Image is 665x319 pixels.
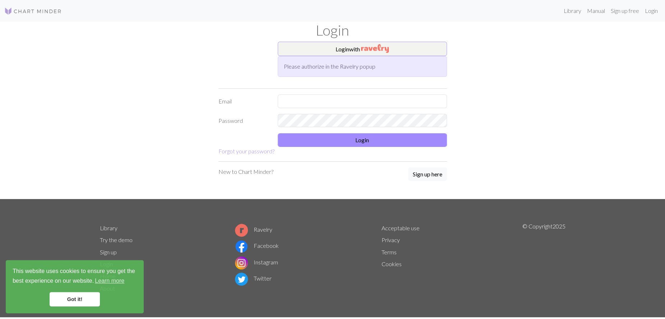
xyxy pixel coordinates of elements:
[235,275,272,282] a: Twitter
[584,4,608,18] a: Manual
[235,224,248,237] img: Ravelry logo
[214,114,273,128] label: Password
[214,94,273,108] label: Email
[408,167,447,181] button: Sign up here
[278,56,447,77] div: Please authorize in the Ravelry popup
[382,249,397,255] a: Terms
[235,226,272,233] a: Ravelry
[235,256,248,269] img: Instagram logo
[50,292,100,306] a: dismiss cookie message
[6,260,144,313] div: cookieconsent
[382,260,402,267] a: Cookies
[382,225,420,231] a: Acceptable use
[235,273,248,286] img: Twitter logo
[235,259,278,265] a: Instagram
[218,167,273,176] p: New to Chart Minder?
[94,276,125,286] a: learn more about cookies
[100,236,133,243] a: Try the demo
[96,22,570,39] h1: Login
[13,267,137,286] span: This website uses cookies to ensure you get the best experience on our website.
[278,42,447,56] button: Loginwith
[522,222,565,295] p: © Copyright 2025
[100,249,117,255] a: Sign up
[642,4,661,18] a: Login
[218,148,274,154] a: Forgot your password?
[608,4,642,18] a: Sign up free
[235,240,248,253] img: Facebook logo
[278,133,447,147] button: Login
[361,44,389,53] img: Ravelry
[382,236,400,243] a: Privacy
[4,7,62,15] img: Logo
[100,225,117,231] a: Library
[235,242,279,249] a: Facebook
[408,167,447,182] a: Sign up here
[561,4,584,18] a: Library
